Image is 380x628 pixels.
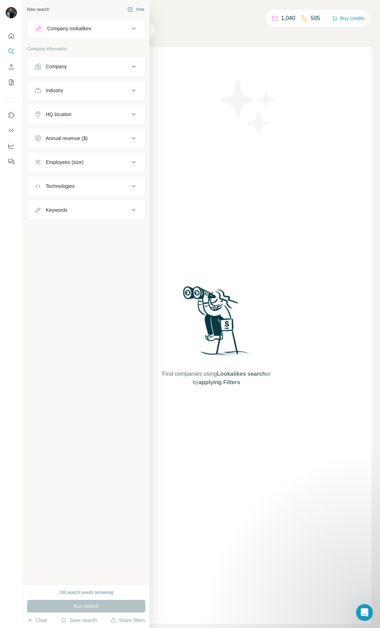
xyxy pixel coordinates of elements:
button: HQ location [27,106,145,123]
span: Lookalikes search [217,371,266,377]
div: Company [46,63,67,70]
button: Clear [27,617,47,624]
p: Company information [27,46,145,52]
button: Company lookalikes [27,20,145,37]
img: Avatar [6,7,17,18]
img: Surfe Illustration - Woman searching with binoculars [180,284,253,363]
button: Buy credits [332,13,365,23]
button: Share filters [110,617,145,624]
button: Hide [122,4,150,15]
div: 100 search results remaining [59,589,113,596]
div: Industry [46,87,63,94]
div: New search [27,6,49,13]
div: Company lookalikes [47,25,91,32]
button: Industry [27,82,145,99]
iframe: Intercom live chat [356,604,373,621]
button: Company [27,58,145,75]
button: Use Surfe on LinkedIn [6,109,17,121]
button: Quick start [6,30,17,42]
button: My lists [6,76,17,89]
button: Dashboard [6,140,17,152]
button: Enrich CSV [6,61,17,73]
button: Technologies [27,178,145,195]
button: Employees (size) [27,154,145,171]
p: 1,040 [281,14,295,23]
button: Use Surfe API [6,124,17,137]
button: Search [6,45,17,58]
button: Annual revenue ($) [27,130,145,147]
span: Find companies using or by [160,370,273,387]
button: Feedback [6,155,17,168]
div: Employees (size) [46,159,83,166]
h4: Search [61,8,372,18]
div: Annual revenue ($) [46,135,88,142]
div: Technologies [46,183,75,190]
p: 505 [311,14,320,23]
img: Surfe Illustration - Stars [216,75,280,139]
div: HQ location [46,111,71,118]
button: Keywords [27,202,145,218]
span: applying Filters [198,379,240,385]
button: Save search [61,617,97,624]
div: Keywords [46,207,67,214]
